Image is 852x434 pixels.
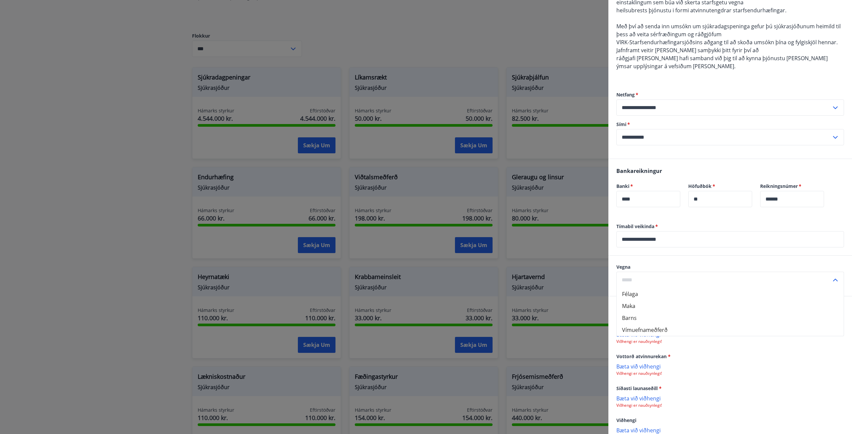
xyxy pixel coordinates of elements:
p: Bæta við viðhengi [616,395,844,401]
span: heilsubrests þjónustu i formi atvinnutengdrar starfsendurhæfingar. [616,7,786,14]
li: Barns [617,312,844,324]
label: Tímabil veikinda [616,223,844,230]
label: Vegna [616,264,844,270]
p: Viðhengi er nauðsynlegt! [616,403,844,408]
span: Síðasti launaseðill [616,385,662,391]
p: Viðhengi er nauðsynlegt! [616,371,844,376]
label: Reikningsnúmer [760,183,824,190]
span: Með því að senda inn umsókn um sjúkradagspeninga gefur þú sjúkrasjóðunum heimild til þess að veit... [616,23,841,38]
label: Banki [616,183,680,190]
li: Maka [617,300,844,312]
li: Vímuefnameðferð [617,324,844,336]
p: Viðhengi er nauðsynlegt! [616,339,844,344]
label: Netfang [616,91,844,98]
span: VlRK-Starfsendurhæfingarsjóðsins aðgang til að skoða umsókn þína og fylgiskjöl hennar. Jafnframt ... [616,39,838,54]
span: Bankareikningur [616,167,662,175]
li: Félaga [617,288,844,300]
p: Bæta við viðhengi [616,331,844,338]
span: Viðhengi [616,417,636,423]
p: Bæta við viðhengi [616,363,844,369]
div: Tímabil veikinda [616,231,844,247]
label: Höfuðbók [688,183,752,190]
p: Bæta við viðhengi [616,427,844,433]
label: Sími [616,121,844,128]
span: Vottorð atvinnurekan [616,353,671,360]
span: ráðgjafi [PERSON_NAME] hafi samband við þig til að kynna þjónustu [PERSON_NAME] ýmsar upplýsingar... [616,55,828,70]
